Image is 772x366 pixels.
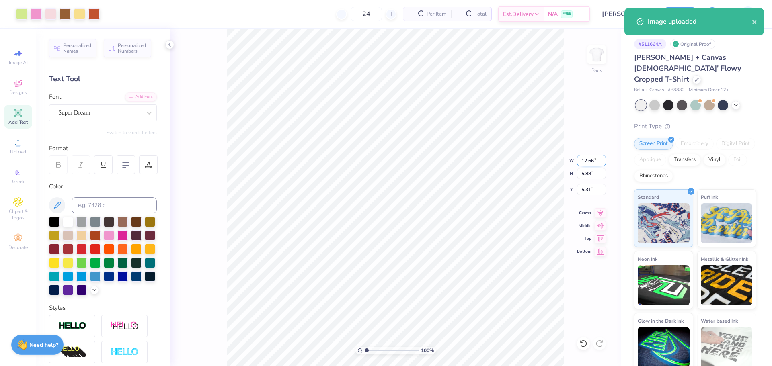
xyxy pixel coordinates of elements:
[596,6,655,22] input: Untitled Design
[638,203,690,243] img: Standard
[8,119,28,125] span: Add Text
[111,321,139,331] img: Shadow
[9,89,27,96] span: Designs
[716,138,755,150] div: Digital Print
[125,92,157,102] div: Add Font
[49,92,61,102] label: Font
[72,197,157,213] input: e.g. 7428 c
[634,53,741,84] span: [PERSON_NAME] + Canvas [DEMOGRAPHIC_DATA]' Flowy Cropped T-Shirt
[8,244,28,251] span: Decorate
[10,149,26,155] span: Upload
[49,182,157,191] div: Color
[634,39,666,49] div: # 511664A
[4,208,32,221] span: Clipart & logos
[58,346,86,359] img: 3d Illusion
[703,154,726,166] div: Vinyl
[577,210,591,216] span: Center
[648,17,752,27] div: Image uploaded
[563,11,571,17] span: FREE
[591,67,602,74] div: Back
[701,203,753,243] img: Puff Ink
[728,154,747,166] div: Foil
[689,87,729,94] span: Minimum Order: 12 +
[668,87,685,94] span: # B8882
[701,193,718,201] span: Puff Ink
[701,255,748,263] span: Metallic & Glitter Ink
[670,39,715,49] div: Original Proof
[634,170,673,182] div: Rhinestones
[577,249,591,254] span: Bottom
[58,321,86,331] img: Stroke
[111,348,139,357] img: Negative Space
[49,144,158,153] div: Format
[421,347,434,354] span: 100 %
[29,341,58,349] strong: Need help?
[577,236,591,241] span: Top
[577,223,591,229] span: Middle
[12,178,25,185] span: Greek
[503,10,534,18] span: Est. Delivery
[669,154,701,166] div: Transfers
[752,17,758,27] button: close
[548,10,558,18] span: N/A
[49,303,157,313] div: Styles
[589,47,605,63] img: Back
[675,138,714,150] div: Embroidery
[63,43,92,54] span: Personalized Names
[638,265,690,305] img: Neon Ink
[107,129,157,136] button: Switch to Greek Letters
[638,193,659,201] span: Standard
[427,10,446,18] span: Per Item
[634,138,673,150] div: Screen Print
[701,317,738,325] span: Water based Ink
[351,7,382,21] input: – –
[638,255,657,263] span: Neon Ink
[638,317,684,325] span: Glow in the Dark Ink
[634,154,666,166] div: Applique
[634,87,664,94] span: Bella + Canvas
[474,10,487,18] span: Total
[118,43,146,54] span: Personalized Numbers
[9,59,28,66] span: Image AI
[701,265,753,305] img: Metallic & Glitter Ink
[49,74,157,84] div: Text Tool
[634,122,756,131] div: Print Type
